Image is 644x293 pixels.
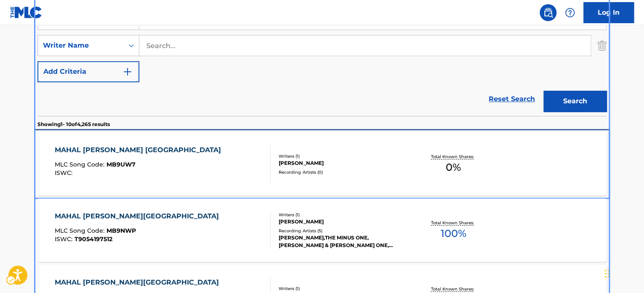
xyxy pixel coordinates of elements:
button: Add Criteria [37,61,139,82]
a: Reset Search [484,90,539,108]
img: 9d2ae6d4665cec9f34b9.svg [122,67,133,77]
button: Search [543,91,607,112]
a: Log In [583,2,634,23]
span: MLC Song Code : [55,161,106,168]
p: Total Known Shares: [431,220,476,226]
a: MAHAL [PERSON_NAME] [GEOGRAPHIC_DATA]MLC Song Code:MB9UW7ISWC:Writers (1)[PERSON_NAME]Recording A... [37,132,607,196]
input: Search... [139,35,591,56]
div: MAHAL [PERSON_NAME][GEOGRAPHIC_DATA] [55,211,223,221]
span: MB9NWP [106,227,136,234]
div: Writers ( 1 ) [279,212,406,218]
div: [PERSON_NAME] [279,218,406,226]
p: Showing 1 - 10 of 4,265 results [37,121,110,128]
img: search [543,8,553,18]
img: Delete Criterion [597,35,607,56]
p: Total Known Shares: [431,153,476,160]
p: Total Known Shares: [431,286,476,292]
span: T9054197512 [75,235,112,243]
form: Search Form [37,9,607,116]
span: MB9UW7 [106,161,136,168]
div: [PERSON_NAME],THE MINUS ONE, [PERSON_NAME] & [PERSON_NAME] ONE, [PERSON_NAME] ONE, [PERSON_NAME],... [279,234,406,249]
div: Writers ( 1 ) [279,285,406,292]
span: 0 % [446,160,461,175]
div: MAHAL [PERSON_NAME] [GEOGRAPHIC_DATA] [55,145,225,155]
img: help [565,8,575,18]
div: Writers ( 1 ) [279,153,406,159]
div: Chat Widget [602,253,644,293]
div: MAHAL [PERSON_NAME][GEOGRAPHIC_DATA] [55,277,223,288]
a: MAHAL [PERSON_NAME][GEOGRAPHIC_DATA]MLC Song Code:MB9NWPISWC:T9054197512Writers (1)[PERSON_NAME]R... [37,199,607,262]
img: MLC Logo [10,6,43,19]
div: Recording Artists ( 0 ) [279,169,406,175]
iframe: Hubspot Iframe [602,253,644,293]
span: ISWC : [55,169,75,177]
span: ISWC : [55,235,75,243]
div: Recording Artists ( 5 ) [279,228,406,234]
div: [PERSON_NAME] [279,159,406,167]
span: 100 % [440,226,466,241]
div: Writer Name [43,40,119,51]
div: Drag [604,261,609,286]
span: MLC Song Code : [55,227,106,234]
